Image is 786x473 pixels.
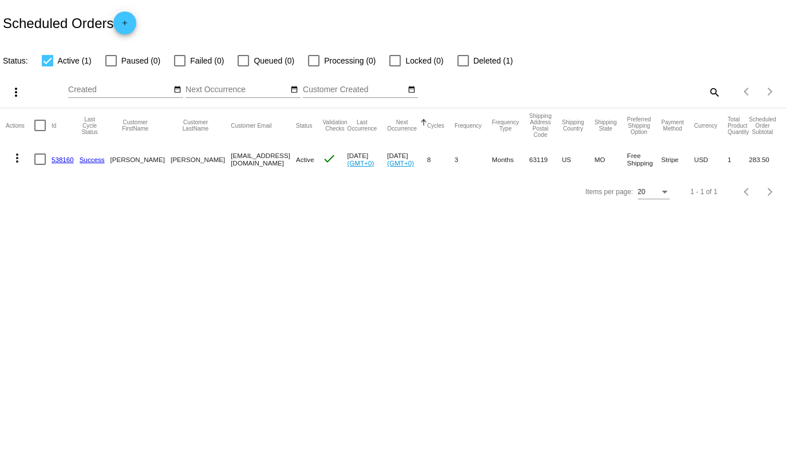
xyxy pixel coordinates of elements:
[322,152,336,165] mat-icon: check
[736,80,759,103] button: Previous page
[173,85,181,94] mat-icon: date_range
[529,113,551,138] button: Change sorting for ShippingPostcode
[347,143,388,176] mat-cell: [DATE]
[290,85,298,94] mat-icon: date_range
[594,119,617,132] button: Change sorting for ShippingState
[638,188,670,196] mat-select: Items per page:
[529,143,562,176] mat-cell: 63119
[694,143,728,176] mat-cell: USD
[347,159,374,167] a: (GMT+0)
[347,119,377,132] button: Change sorting for LastOccurrenceUtc
[185,85,289,94] input: Next Occurrence
[427,122,444,129] button: Change sorting for Cycles
[661,143,694,176] mat-cell: Stripe
[473,54,513,68] span: Deleted (1)
[736,180,759,203] button: Previous page
[405,54,443,68] span: Locked (0)
[387,159,414,167] a: (GMT+0)
[759,180,781,203] button: Next page
[68,85,171,94] input: Created
[254,54,294,68] span: Queued (0)
[387,143,427,176] mat-cell: [DATE]
[585,188,633,196] div: Items per page:
[190,54,224,68] span: Failed (0)
[231,143,296,176] mat-cell: [EMAIL_ADDRESS][DOMAIN_NAME]
[10,151,24,165] mat-icon: more_vert
[455,122,481,129] button: Change sorting for Frequency
[231,122,271,129] button: Change sorting for CustomerEmail
[80,116,100,135] button: Change sorting for LastProcessingCycleId
[455,143,492,176] mat-cell: 3
[324,54,376,68] span: Processing (0)
[408,85,416,94] mat-icon: date_range
[562,143,594,176] mat-cell: US
[427,143,455,176] mat-cell: 8
[728,143,749,176] mat-cell: 1
[661,119,684,132] button: Change sorting for PaymentMethod.Type
[759,80,781,103] button: Next page
[9,85,23,99] mat-icon: more_vert
[171,143,231,176] mat-cell: [PERSON_NAME]
[52,122,56,129] button: Change sorting for Id
[728,108,749,143] mat-header-cell: Total Product Quantity
[627,116,651,135] button: Change sorting for PreferredShippingOption
[118,19,132,33] mat-icon: add
[694,122,717,129] button: Change sorting for CurrencyIso
[296,122,312,129] button: Change sorting for Status
[387,119,417,132] button: Change sorting for NextOccurrenceUtc
[3,11,136,34] h2: Scheduled Orders
[322,108,347,143] mat-header-cell: Validation Checks
[749,143,786,176] mat-cell: 283.50
[627,143,661,176] mat-cell: Free Shipping
[690,188,717,196] div: 1 - 1 of 1
[492,119,519,132] button: Change sorting for FrequencyType
[594,143,627,176] mat-cell: MO
[80,156,105,163] a: Success
[110,119,160,132] button: Change sorting for CustomerFirstName
[110,143,171,176] mat-cell: [PERSON_NAME]
[6,108,34,143] mat-header-cell: Actions
[707,83,721,101] mat-icon: search
[52,156,74,163] a: 538160
[638,188,645,196] span: 20
[492,143,529,176] mat-cell: Months
[171,119,220,132] button: Change sorting for CustomerLastName
[562,119,584,132] button: Change sorting for ShippingCountry
[121,54,160,68] span: Paused (0)
[296,156,314,163] span: Active
[749,116,776,135] button: Change sorting for Subtotal
[3,56,28,65] span: Status:
[303,85,406,94] input: Customer Created
[58,54,92,68] span: Active (1)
